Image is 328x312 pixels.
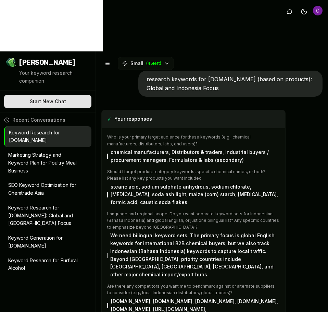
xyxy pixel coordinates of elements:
[114,116,152,122] span: Your responses
[5,126,91,147] button: Keyword Research for [DOMAIN_NAME]
[107,114,112,124] span: ✓
[4,231,91,253] button: Keyword Generation for [DOMAIN_NAME]
[8,204,78,227] p: Keyword Research for [DOMAIN_NAME]: Global and [GEOGRAPHIC_DATA] Focus
[111,183,280,206] p: stearic acid, sodium sulphate anhydrous, sodium chlorate, [MEDICAL_DATA], soda ash light, maize (...
[107,134,280,147] p: Who is your primary target audience for these keywords (e.g., chemical manufacturers, distributor...
[19,58,75,67] span: [PERSON_NAME]
[8,181,78,197] p: SEO Keyword Optimization for Chemtrade Asia
[4,95,91,108] button: Start New Chat
[4,254,91,275] button: Keyword Research for Furfural Alcohol
[313,6,323,15] img: Chemtrade Asia Administrator
[19,69,90,85] p: Your keyword research companion
[107,168,280,182] p: Should I target product-category keywords, specific chemical names, or both? Please list any key ...
[110,232,280,279] p: We need bilingual keyword sets. The primary focus is global English keywords for international B2...
[4,148,91,177] button: Marketing Strategy and Keyword Plan for Poultry Meal Business
[4,179,91,200] button: SEO Keyword Optimization for Chemtrade Asia
[147,76,312,92] span: research keywords for [DOMAIN_NAME] (based on products): Global and Indonesia Focus
[9,129,78,145] p: Keyword Research for [DOMAIN_NAME]
[30,98,66,105] span: Start New Chat
[8,234,78,250] p: Keyword Generation for [DOMAIN_NAME]
[130,60,143,67] span: Small
[12,117,65,123] span: Recent Conversations
[8,257,78,273] p: Keyword Research for Furfural Alcohol
[4,201,91,230] button: Keyword Research for [DOMAIN_NAME]: Global and [GEOGRAPHIC_DATA] Focus
[313,6,323,15] button: Open user button
[111,148,279,164] p: chemical manufacturers, Distributors & traders, Industrial buyers / procurement managers, Formula...
[8,151,78,175] p: Marketing Strategy and Keyword Plan for Poultry Meal Business
[107,283,280,296] p: Are there any competitors you want me to benchmark against or alternate suppliers to consider (e....
[146,61,161,66] span: ( 45 left)
[118,57,174,70] button: Small(45left)
[5,57,16,68] img: Jello SEO Logo
[107,211,280,231] p: Language and regional scope: Do you want separate keyword sets for Indonesian (Bahasa Indonesia) ...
